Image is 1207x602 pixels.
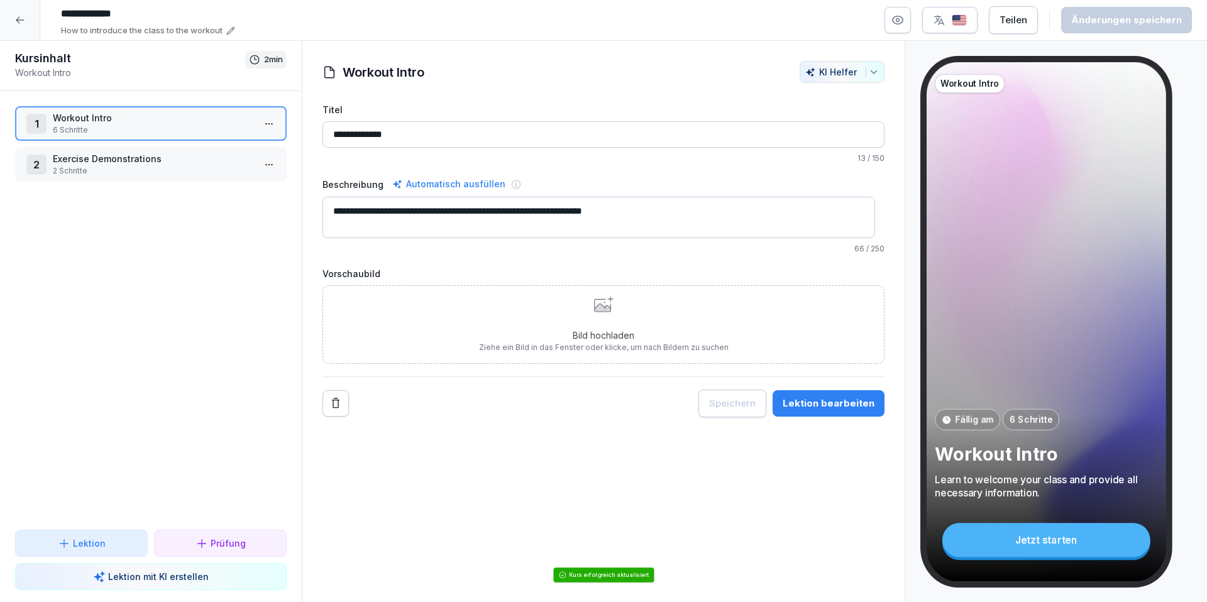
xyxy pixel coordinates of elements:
[783,397,874,410] div: Lektion bearbeiten
[805,67,879,77] div: KI Helfer
[1061,7,1192,33] button: Änderungen speichern
[264,53,283,66] p: 2 min
[857,153,866,163] span: 13
[61,25,223,37] p: How to introduce the class to the workout
[322,243,885,254] p: / 250
[709,397,756,410] div: Speichern
[935,442,1157,466] p: Workout Intro
[322,178,383,191] label: Beschreibung
[53,165,254,177] p: 2 Schritte
[26,155,47,175] div: 2
[322,390,349,417] button: Remove
[1010,413,1053,426] p: 6 Schritte
[53,111,254,124] p: Workout Intro
[322,153,885,164] p: / 150
[26,114,47,134] div: 1
[773,390,885,417] button: Lektion bearbeiten
[800,61,885,83] button: KI Helfer
[479,329,729,342] p: Bild hochladen
[322,103,885,116] label: Titel
[343,63,424,82] h1: Workout Intro
[15,147,287,182] div: 2Exercise Demonstrations2 Schritte
[15,106,287,141] div: 1Workout Intro6 Schritte
[390,177,508,192] div: Automatisch ausfüllen
[935,473,1157,500] p: Learn to welcome your class and provide all necessary information.
[211,537,246,550] p: Prüfung
[53,124,254,136] p: 6 Schritte
[108,570,209,583] p: Lektion mit KI erstellen
[989,6,1038,34] button: Teilen
[322,267,885,280] label: Vorschaubild
[53,152,254,165] p: Exercise Demonstrations
[73,537,106,550] p: Lektion
[15,51,245,66] h1: Kursinhalt
[942,523,1150,557] div: Jetzt starten
[698,390,766,417] button: Speichern
[955,413,993,426] p: Fällig am
[569,571,649,579] div: Kurs erfolgreich aktualisiert
[1000,13,1027,27] div: Teilen
[15,66,245,79] p: Workout Intro
[940,77,999,90] p: Workout Intro
[1071,13,1182,27] div: Änderungen speichern
[854,244,864,253] span: 66
[15,563,287,590] button: Lektion mit KI erstellen
[15,530,148,557] button: Lektion
[952,14,967,26] img: us.svg
[479,342,729,353] p: Ziehe ein Bild in das Fenster oder klicke, um nach Bildern zu suchen
[154,530,287,557] button: Prüfung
